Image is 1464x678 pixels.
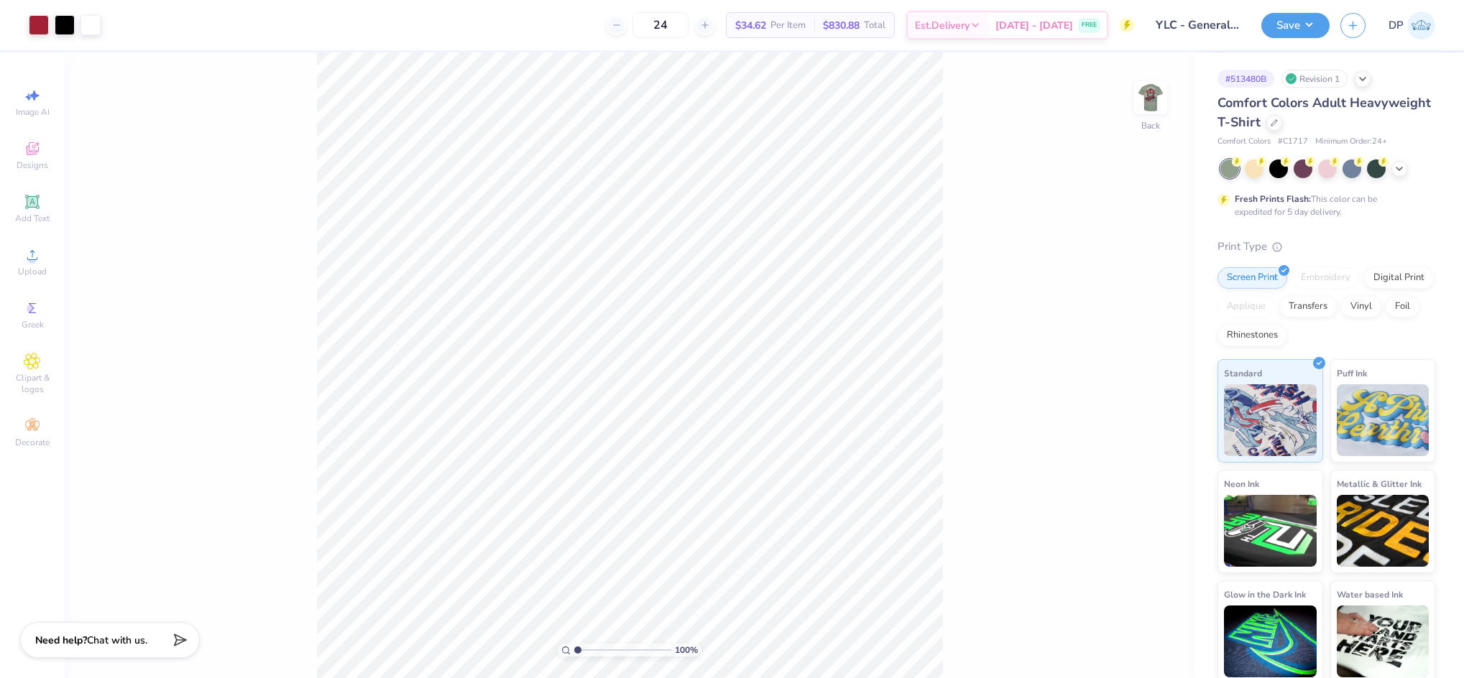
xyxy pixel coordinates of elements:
[1235,193,1311,205] strong: Fresh Prints Flash:
[1217,136,1271,148] span: Comfort Colors
[1389,11,1435,40] a: DP
[1337,587,1403,602] span: Water based Ink
[22,319,44,330] span: Greek
[1145,11,1251,40] input: Untitled Design
[632,12,689,38] input: – –
[1217,94,1431,131] span: Comfort Colors Adult Heavyweight T-Shirt
[915,18,970,33] span: Est. Delivery
[15,437,50,448] span: Decorate
[1337,605,1430,677] img: Water based Ink
[770,18,806,33] span: Per Item
[1224,384,1317,456] img: Standard
[1224,605,1317,677] img: Glow in the Dark Ink
[1341,296,1381,317] div: Vinyl
[1281,70,1348,88] div: Revision 1
[1217,70,1274,88] div: # 513480B
[1337,366,1367,381] span: Puff Ink
[1217,267,1287,289] div: Screen Print
[1407,11,1435,40] img: Darlene Padilla
[1136,83,1165,112] img: Back
[735,18,766,33] span: $34.62
[1082,20,1097,30] span: FREE
[1141,119,1160,132] div: Back
[1278,136,1308,148] span: # C1717
[1337,476,1422,491] span: Metallic & Glitter Ink
[864,18,885,33] span: Total
[995,18,1073,33] span: [DATE] - [DATE]
[1315,136,1387,148] span: Minimum Order: 24 +
[1224,476,1259,491] span: Neon Ink
[1217,325,1287,346] div: Rhinestones
[823,18,860,33] span: $830.88
[1235,192,1412,218] div: This color can be expedited for 5 day delivery.
[1224,366,1262,381] span: Standard
[1364,267,1434,289] div: Digital Print
[1217,296,1275,317] div: Applique
[1279,296,1337,317] div: Transfers
[1337,495,1430,567] img: Metallic & Glitter Ink
[18,266,47,277] span: Upload
[17,159,48,171] span: Designs
[15,213,50,224] span: Add Text
[1389,17,1404,34] span: DP
[1224,495,1317,567] img: Neon Ink
[1217,238,1435,255] div: Print Type
[87,633,147,647] span: Chat with us.
[675,644,698,656] span: 100 %
[7,372,57,395] span: Clipart & logos
[1224,587,1306,602] span: Glow in the Dark Ink
[1261,13,1330,38] button: Save
[1292,267,1360,289] div: Embroidery
[1386,296,1419,317] div: Foil
[35,633,87,647] strong: Need help?
[1337,384,1430,456] img: Puff Ink
[16,106,50,118] span: Image AI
